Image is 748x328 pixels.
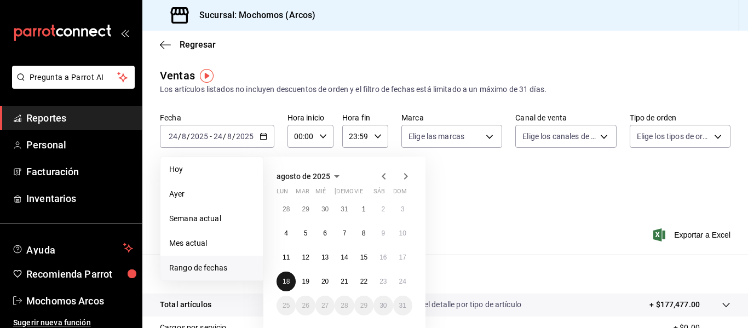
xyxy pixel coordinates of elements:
[302,302,309,309] abbr: 26 de agosto de 2025
[393,248,412,267] button: 17 de agosto de 2025
[373,223,393,243] button: 9 de agosto de 2025
[302,205,309,213] abbr: 29 de julio de 2025
[354,272,373,291] button: 22 de agosto de 2025
[296,272,315,291] button: 19 de agosto de 2025
[360,278,367,285] abbr: 22 de agosto de 2025
[296,248,315,267] button: 12 de agosto de 2025
[296,296,315,315] button: 26 de agosto de 2025
[321,278,329,285] abbr: 20 de agosto de 2025
[393,188,407,199] abbr: domingo
[26,164,133,179] span: Facturación
[277,272,296,291] button: 18 de agosto de 2025
[360,254,367,261] abbr: 15 de agosto de 2025
[341,302,348,309] abbr: 28 de agosto de 2025
[160,39,216,50] button: Regresar
[321,254,329,261] abbr: 13 de agosto de 2025
[160,114,274,122] label: Fecha
[283,254,290,261] abbr: 11 de agosto de 2025
[283,205,290,213] abbr: 28 de julio de 2025
[354,188,363,199] abbr: viernes
[169,238,254,249] span: Mes actual
[401,205,405,213] abbr: 3 de agosto de 2025
[191,9,315,22] h3: Sucursal: Mochomos (Arcos)
[12,66,135,89] button: Pregunta a Parrot AI
[296,188,309,199] abbr: martes
[26,191,133,206] span: Inventarios
[227,132,232,141] input: --
[302,254,309,261] abbr: 12 de agosto de 2025
[187,132,190,141] span: /
[232,132,235,141] span: /
[284,229,288,237] abbr: 4 de agosto de 2025
[399,229,406,237] abbr: 10 de agosto de 2025
[373,199,393,219] button: 2 de agosto de 2025
[408,131,464,142] span: Elige las marcas
[393,223,412,243] button: 10 de agosto de 2025
[304,229,308,237] abbr: 5 de agosto de 2025
[169,188,254,200] span: Ayer
[160,67,195,84] div: Ventas
[169,262,254,274] span: Rango de fechas
[160,299,211,310] p: Total artículos
[341,254,348,261] abbr: 14 de agosto de 2025
[655,228,730,241] button: Exportar a Excel
[393,272,412,291] button: 24 de agosto de 2025
[381,229,385,237] abbr: 9 de agosto de 2025
[210,132,212,141] span: -
[373,296,393,315] button: 30 de agosto de 2025
[335,248,354,267] button: 14 de agosto de 2025
[323,229,327,237] abbr: 6 de agosto de 2025
[379,254,387,261] abbr: 16 de agosto de 2025
[283,302,290,309] abbr: 25 de agosto de 2025
[401,114,502,122] label: Marca
[26,267,133,281] span: Recomienda Parrot
[335,199,354,219] button: 31 de julio de 2025
[343,229,347,237] abbr: 7 de agosto de 2025
[181,132,187,141] input: --
[315,296,335,315] button: 27 de agosto de 2025
[26,137,133,152] span: Personal
[354,296,373,315] button: 29 de agosto de 2025
[373,248,393,267] button: 16 de agosto de 2025
[223,132,226,141] span: /
[277,172,330,181] span: agosto de 2025
[168,132,178,141] input: --
[169,213,254,225] span: Semana actual
[277,188,288,199] abbr: lunes
[379,278,387,285] abbr: 23 de agosto de 2025
[341,205,348,213] abbr: 31 de julio de 2025
[335,272,354,291] button: 21 de agosto de 2025
[335,223,354,243] button: 7 de agosto de 2025
[277,223,296,243] button: 4 de agosto de 2025
[200,69,214,83] img: Tooltip marker
[393,296,412,315] button: 31 de agosto de 2025
[335,188,399,199] abbr: jueves
[283,278,290,285] abbr: 18 de agosto de 2025
[630,114,730,122] label: Tipo de orden
[354,199,373,219] button: 1 de agosto de 2025
[277,296,296,315] button: 25 de agosto de 2025
[341,278,348,285] abbr: 21 de agosto de 2025
[302,278,309,285] abbr: 19 de agosto de 2025
[393,199,412,219] button: 3 de agosto de 2025
[169,164,254,175] span: Hoy
[277,248,296,267] button: 11 de agosto de 2025
[637,131,710,142] span: Elige los tipos de orden
[362,229,366,237] abbr: 8 de agosto de 2025
[399,278,406,285] abbr: 24 de agosto de 2025
[180,39,216,50] span: Regresar
[315,223,335,243] button: 6 de agosto de 2025
[277,170,343,183] button: agosto de 2025
[399,302,406,309] abbr: 31 de agosto de 2025
[296,199,315,219] button: 29 de julio de 2025
[321,205,329,213] abbr: 30 de julio de 2025
[160,84,730,95] div: Los artículos listados no incluyen descuentos de orden y el filtro de fechas está limitado a un m...
[315,272,335,291] button: 20 de agosto de 2025
[360,302,367,309] abbr: 29 de agosto de 2025
[373,272,393,291] button: 23 de agosto de 2025
[26,294,133,308] span: Mochomos Arcos
[379,302,387,309] abbr: 30 de agosto de 2025
[120,28,129,37] button: open_drawer_menu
